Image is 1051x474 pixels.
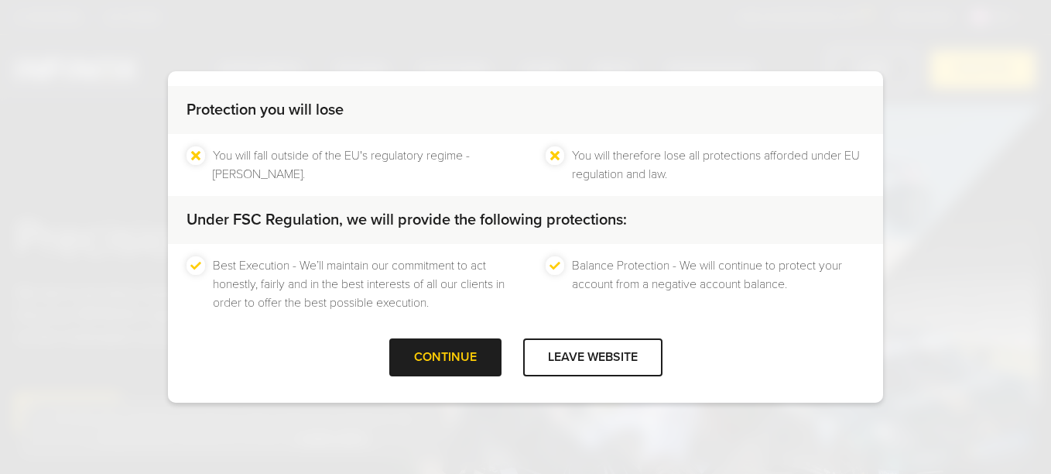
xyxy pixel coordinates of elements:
[572,146,864,184] li: You will therefore lose all protections afforded under EU regulation and law.
[523,338,662,376] div: LEAVE WEBSITE
[572,256,864,312] li: Balance Protection - We will continue to protect your account from a negative account balance.
[213,146,505,184] li: You will fall outside of the EU's regulatory regime - [PERSON_NAME].
[187,101,344,119] strong: Protection you will lose
[187,211,627,229] strong: Under FSC Regulation, we will provide the following protections:
[389,338,502,376] div: CONTINUE
[213,256,505,312] li: Best Execution - We’ll maintain our commitment to act honestly, fairly and in the best interests ...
